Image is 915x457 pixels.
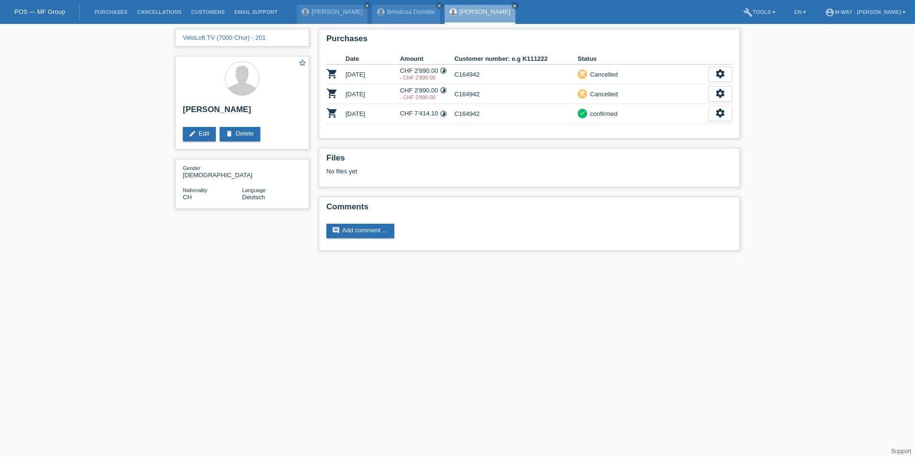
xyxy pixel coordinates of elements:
[400,94,455,100] div: 22.09.2025 / Bike Umtausch
[183,127,216,141] a: editEdit
[89,9,132,15] a: Purchases
[225,130,233,137] i: delete
[346,84,400,104] td: [DATE]
[400,104,455,124] td: CHF 7'414.10
[579,90,586,97] i: remove_shopping_cart
[454,65,578,84] td: C164942
[400,53,455,65] th: Amount
[312,8,363,15] a: [PERSON_NAME]
[326,153,732,168] h2: Files
[298,58,307,69] a: star_border
[183,194,192,201] span: Switzerland
[326,202,732,217] h2: Comments
[459,8,511,15] a: [PERSON_NAME]
[400,84,455,104] td: CHF 2'890.00
[579,70,586,77] i: remove_shopping_cart
[579,110,586,116] i: check
[183,164,242,179] div: [DEMOGRAPHIC_DATA]
[242,194,265,201] span: Deutsch
[189,130,196,137] i: edit
[891,448,911,455] a: Support
[364,2,370,9] a: close
[587,89,618,99] div: Cancelled
[230,9,282,15] a: Email Support
[400,65,455,84] td: CHF 2'890.00
[326,107,338,119] i: POSP00028340
[587,69,618,80] div: Cancelled
[715,88,725,99] i: settings
[437,3,442,8] i: close
[512,2,518,9] a: close
[346,53,400,65] th: Date
[436,2,443,9] a: close
[578,53,708,65] th: Status
[440,110,447,117] i: Instalments (24 instalments)
[440,87,447,94] i: Instalments (12 instalments)
[220,127,260,141] a: deleteDelete
[183,187,207,193] span: Nationality
[183,34,266,41] a: VeloLoft TV (7000 Chur) - 201
[387,8,435,15] a: Brindusa Domide
[326,168,619,175] div: No files yet
[14,8,65,15] a: POS — MF Group
[820,9,910,15] a: account_circlem-way - [PERSON_NAME] ▾
[743,8,753,17] i: build
[825,8,835,17] i: account_circle
[738,9,780,15] a: buildTools ▾
[400,75,455,80] div: 22.09.2025 / Bike Umtausch
[715,108,725,118] i: settings
[513,3,517,8] i: close
[715,69,725,79] i: settings
[454,84,578,104] td: C164942
[346,104,400,124] td: [DATE]
[187,9,230,15] a: Customers
[346,65,400,84] td: [DATE]
[326,68,338,80] i: POSP00027561
[332,227,340,234] i: comment
[790,9,811,15] a: EN ▾
[183,105,301,119] h2: [PERSON_NAME]
[326,34,732,48] h2: Purchases
[298,58,307,67] i: star_border
[454,53,578,65] th: Customer number: e.g K111222
[242,187,266,193] span: Language
[183,165,201,171] span: Gender
[326,224,394,238] a: commentAdd comment ...
[454,104,578,124] td: C164942
[587,109,617,119] div: confirmed
[365,3,369,8] i: close
[132,9,186,15] a: Cancellations
[326,88,338,99] i: POSP00027562
[440,67,447,74] i: Instalments (12 instalments)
